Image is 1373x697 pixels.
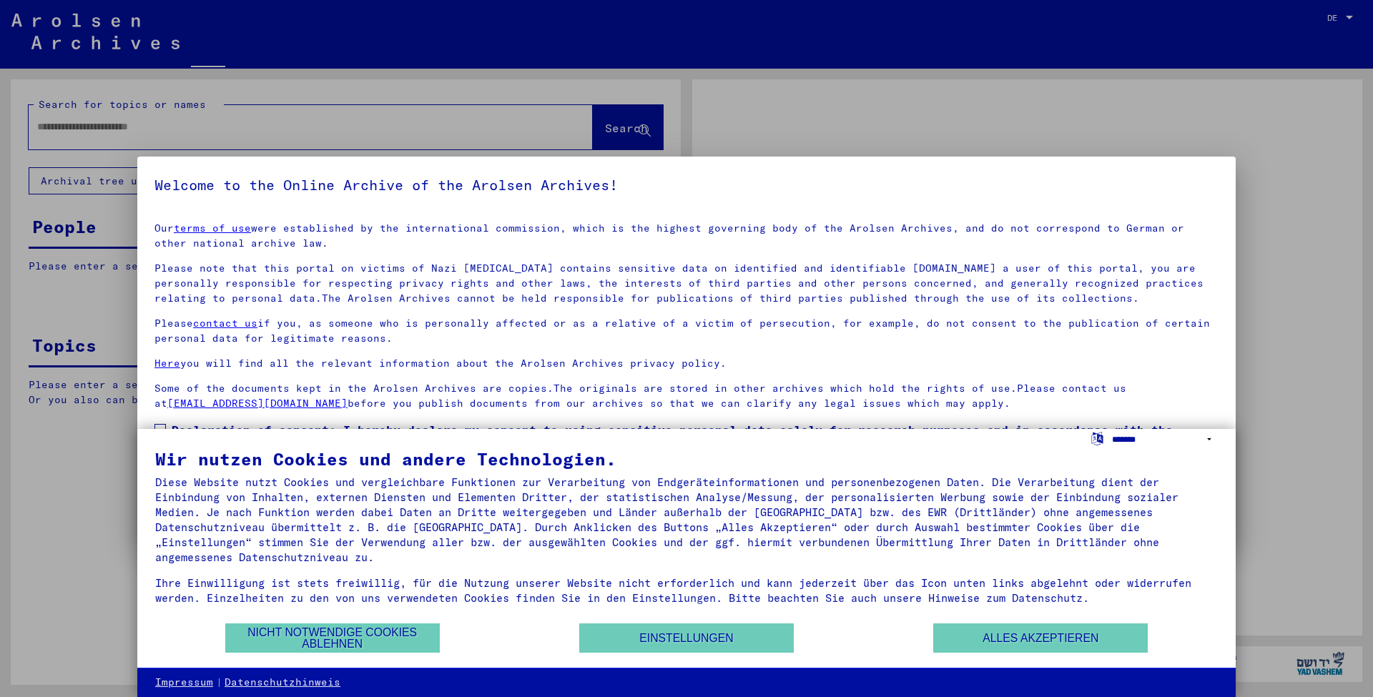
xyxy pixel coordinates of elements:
span: Declaration of consent: I hereby declare my consent to using sensitive personal data solely for r... [172,421,1219,455]
p: you will find all the relevant information about the Arolsen Archives privacy policy. [154,356,1219,371]
a: Datenschutzhinweis [225,676,340,690]
h5: Welcome to the Online Archive of the Arolsen Archives! [154,174,1219,197]
label: Sprache auswählen [1090,431,1105,445]
a: terms of use [174,222,251,234]
button: Einstellungen [579,623,794,653]
p: Please note that this portal on victims of Nazi [MEDICAL_DATA] contains sensitive data on identif... [154,261,1219,306]
a: contact us [193,317,257,330]
div: Diese Website nutzt Cookies und vergleichbare Funktionen zur Verarbeitung von Endgeräteinformatio... [155,475,1218,565]
p: Some of the documents kept in the Arolsen Archives are copies.The originals are stored in other a... [154,381,1219,411]
select: Sprache auswählen [1112,429,1218,450]
div: Wir nutzen Cookies und andere Technologien. [155,450,1218,468]
p: Please if you, as someone who is personally affected or as a relative of a victim of persecution,... [154,316,1219,346]
button: Alles akzeptieren [933,623,1148,653]
button: Nicht notwendige Cookies ablehnen [225,623,440,653]
a: Here [154,357,180,370]
a: [EMAIL_ADDRESS][DOMAIN_NAME] [167,397,348,410]
div: Ihre Einwilligung ist stets freiwillig, für die Nutzung unserer Website nicht erforderlich und ka... [155,575,1218,605]
a: Impressum [155,676,213,690]
p: Our were established by the international commission, which is the highest governing body of the ... [154,221,1219,251]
